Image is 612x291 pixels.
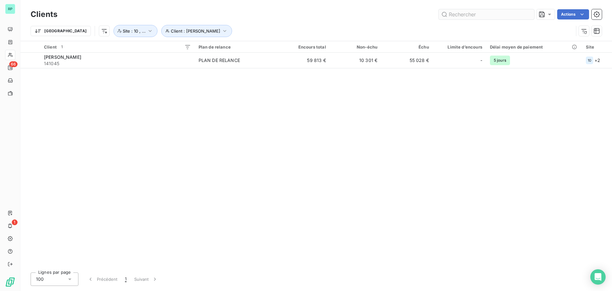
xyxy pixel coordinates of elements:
div: Plan de relance [199,44,275,50]
a: 66 [5,63,15,73]
div: RP [5,4,15,14]
span: [PERSON_NAME] [44,54,81,60]
button: 1 [121,274,130,284]
span: 66 [9,61,18,67]
span: 1 [59,44,65,50]
button: Précédent [84,274,121,284]
span: + 2 [594,57,600,64]
button: Client : [PERSON_NAME] [161,25,232,37]
td: 10 301 € [330,53,382,68]
button: Actions [557,9,589,19]
button: Site : 10 , ... [113,25,157,37]
button: [GEOGRAPHIC_DATA] [31,26,91,36]
div: Non-échu [334,44,378,50]
span: 141045 [44,60,191,67]
td: 59 813 € [278,53,330,68]
span: 1 [12,219,18,225]
div: PLAN DE RELANCE [199,57,240,64]
td: 55 028 € [381,53,433,68]
span: Client : [PERSON_NAME] [171,28,220,34]
span: 10 [588,58,591,62]
span: Client [44,44,57,50]
img: Logo LeanPay [5,277,15,287]
div: Encours total [282,44,326,50]
div: Open Intercom Messenger [590,269,606,285]
div: Échu [385,44,429,50]
span: 100 [36,276,44,282]
div: Site [586,44,608,50]
button: Suivant [130,274,162,284]
h3: Clients [31,9,57,20]
div: Limite d’encours [437,44,482,50]
span: 5 jours [490,56,510,65]
span: - [480,57,482,64]
input: Rechercher [439,9,534,19]
span: 1 [125,276,127,282]
div: Délai moyen de paiement [490,44,578,50]
span: Site : 10 , ... [123,28,146,34]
